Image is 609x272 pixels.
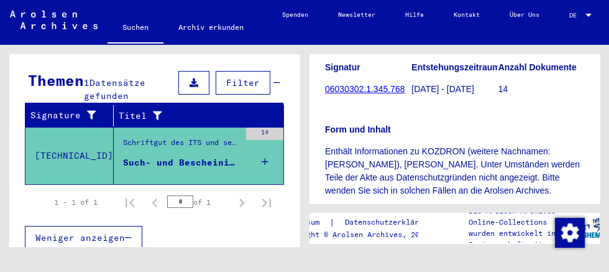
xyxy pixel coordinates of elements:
[411,62,500,72] b: Entstehungszeitraum
[167,196,229,208] div: of 1
[325,84,405,94] a: 06030302.1.345.768
[498,83,584,96] p: 14
[30,109,104,122] div: Signature
[325,145,584,197] p: Enthält Informationen zu KOZDRON (weitere Nachnamen: [PERSON_NAME]), [PERSON_NAME]. Unter Umständ...
[498,62,577,72] b: Anzahl Dokumente
[226,77,260,88] span: Filter
[469,205,564,228] p: Die Arolsen Archives Online-Collections
[123,137,240,154] div: Schriftgut des ITS und seiner Vorgänger > Bearbeitung von Anfragen > Fallbezogene [MEDICAL_DATA] ...
[10,11,98,29] img: Arolsen_neg.svg
[30,106,116,126] div: Signature
[280,229,447,240] p: Copyright © Arolsen Archives, 2021
[35,232,125,243] span: Weniger anzeigen
[254,190,279,215] button: Last page
[280,216,447,229] div: |
[555,218,585,248] img: Zustimmung ändern
[25,226,142,250] button: Weniger anzeigen
[229,190,254,215] button: Next page
[108,12,163,45] a: Suchen
[163,12,259,42] a: Archiv erkunden
[119,110,259,123] div: Titel
[469,228,564,250] p: wurden entwickelt in Partnerschaft mit
[554,217,584,247] div: Zustimmung ändern
[569,12,583,19] span: DE
[123,156,240,169] div: Such- und Bescheinigungsvorgang Nr. 1.345.768 für [PERSON_NAME] geboren [DEMOGRAPHIC_DATA]
[325,62,360,72] b: Signatur
[335,216,447,229] a: Datenschutzerklärung
[117,190,142,215] button: First page
[216,71,270,95] button: Filter
[411,83,497,96] p: [DATE] - [DATE]
[54,197,98,208] div: 1 – 1 of 1
[119,106,272,126] div: Titel
[142,190,167,215] button: Previous page
[325,124,391,134] b: Form und Inhalt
